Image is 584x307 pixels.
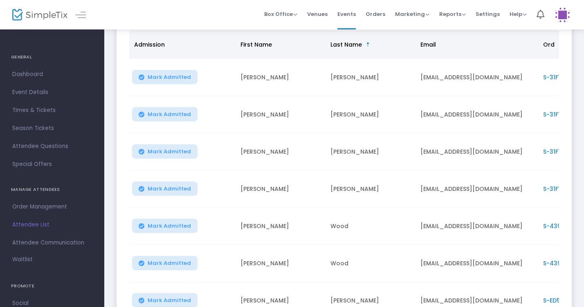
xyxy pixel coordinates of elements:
[416,133,538,170] td: [EMAIL_ADDRESS][DOMAIN_NAME]
[132,107,198,121] button: Mark Admitted
[236,133,326,170] td: [PERSON_NAME]
[148,223,191,229] span: Mark Admitted
[416,208,538,245] td: [EMAIL_ADDRESS][DOMAIN_NAME]
[240,40,272,49] span: First Name
[326,245,416,282] td: Wood
[337,4,356,25] span: Events
[132,144,198,159] button: Mark Admitted
[543,40,568,49] span: Order ID
[236,96,326,133] td: [PERSON_NAME]
[132,70,198,84] button: Mark Admitted
[307,4,328,25] span: Venues
[543,148,579,156] span: S-31F1EEA8-1
[148,260,191,267] span: Mark Admitted
[264,10,297,18] span: Box Office
[148,297,191,304] span: Mark Admitted
[326,170,416,208] td: [PERSON_NAME]
[236,170,326,208] td: [PERSON_NAME]
[236,59,326,96] td: [PERSON_NAME]
[148,74,191,81] span: Mark Admitted
[132,219,198,233] button: Mark Admitted
[416,170,538,208] td: [EMAIL_ADDRESS][DOMAIN_NAME]
[11,49,93,65] h4: GENERAL
[543,110,579,119] span: S-31F1EEA8-1
[326,96,416,133] td: [PERSON_NAME]
[326,59,416,96] td: [PERSON_NAME]
[543,185,579,193] span: S-31F1EEA8-1
[12,87,92,98] span: Event Details
[134,40,165,49] span: Admission
[148,186,191,192] span: Mark Admitted
[326,133,416,170] td: [PERSON_NAME]
[476,4,500,25] span: Settings
[416,59,538,96] td: [EMAIL_ADDRESS][DOMAIN_NAME]
[236,245,326,282] td: [PERSON_NAME]
[395,10,429,18] span: Marketing
[12,255,33,264] span: Waitlist
[12,202,92,212] span: Order Management
[132,182,198,196] button: Mark Admitted
[365,41,371,48] span: Sortable
[510,10,527,18] span: Help
[12,105,92,116] span: Times & Tickets
[420,40,436,49] span: Email
[148,148,191,155] span: Mark Admitted
[11,182,93,198] h4: MANAGE ATTENDEES
[439,10,466,18] span: Reports
[12,141,92,152] span: Attendee Questions
[416,96,538,133] td: [EMAIL_ADDRESS][DOMAIN_NAME]
[132,256,198,270] button: Mark Admitted
[543,73,579,81] span: S-31F1EEA8-1
[12,69,92,80] span: Dashboard
[416,245,538,282] td: [EMAIL_ADDRESS][DOMAIN_NAME]
[11,278,93,294] h4: PROMOTE
[366,4,385,25] span: Orders
[12,238,92,248] span: Attendee Communication
[12,123,92,134] span: Season Tickets
[12,220,92,230] span: Attendee List
[148,111,191,118] span: Mark Admitted
[330,40,362,49] span: Last Name
[236,208,326,245] td: [PERSON_NAME]
[12,159,92,170] span: Special Offers
[326,208,416,245] td: Wood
